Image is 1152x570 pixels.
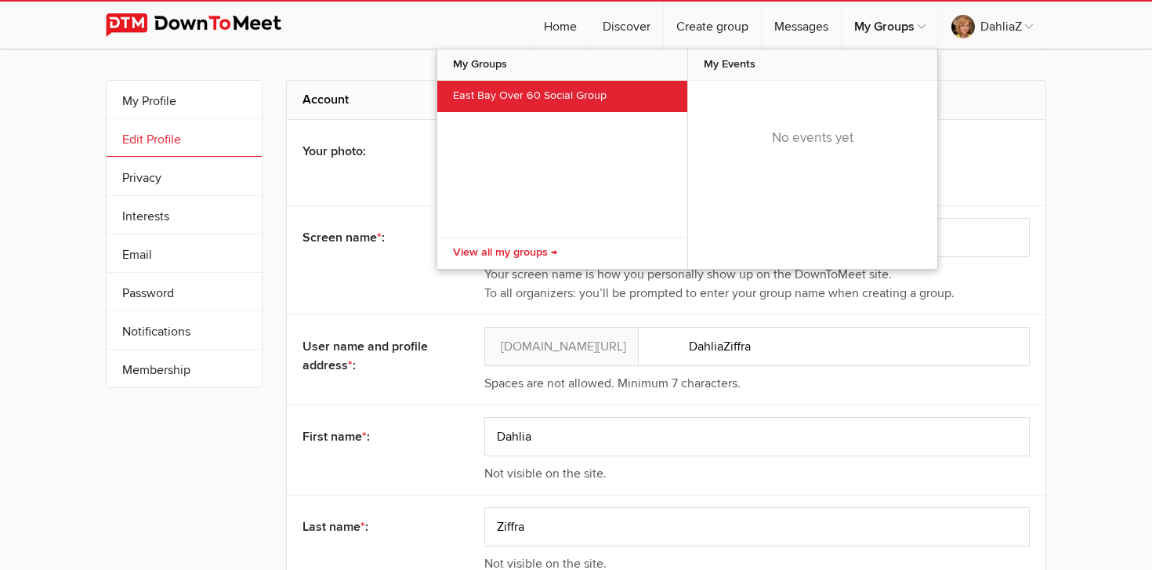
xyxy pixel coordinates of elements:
[302,417,448,456] div: First name :
[484,507,1030,546] input: Enter your last name
[302,218,448,257] div: Screen name :
[107,158,262,195] a: Privacy
[107,81,262,118] a: My Profile
[688,81,937,195] div: No events yet
[531,2,589,49] a: Home
[484,327,1030,366] input: Enter your screen name
[664,2,761,49] a: Create group
[762,2,841,49] a: Messages
[688,49,937,81] span: My Events
[302,327,448,385] div: User name and profile address :
[437,237,687,269] a: View all my groups →
[107,350,262,387] a: Membership
[484,464,1030,483] div: Not visible on the site.
[302,132,448,171] div: Your photo:
[484,374,1030,393] div: Spaces are not allowed. Minimum 7 characters.
[107,273,262,310] a: Password
[939,2,1045,49] a: DahliaZ
[107,311,262,349] a: Notifications
[107,196,262,234] a: Interests
[437,81,687,112] a: East Bay Over 60 Social Group
[437,49,687,81] span: My Groups
[484,417,1030,456] input: Enter your first name
[590,2,663,49] a: Discover
[107,234,262,272] a: Email
[106,13,306,37] img: DownToMeet
[302,81,1030,118] h2: Account
[107,119,262,157] a: Edit Profile
[484,265,1030,303] div: Your screen name is how you personally show up on the DownToMeet site. To all organizers: you’ll ...
[842,2,938,49] a: My Groups
[302,507,448,546] div: Last name :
